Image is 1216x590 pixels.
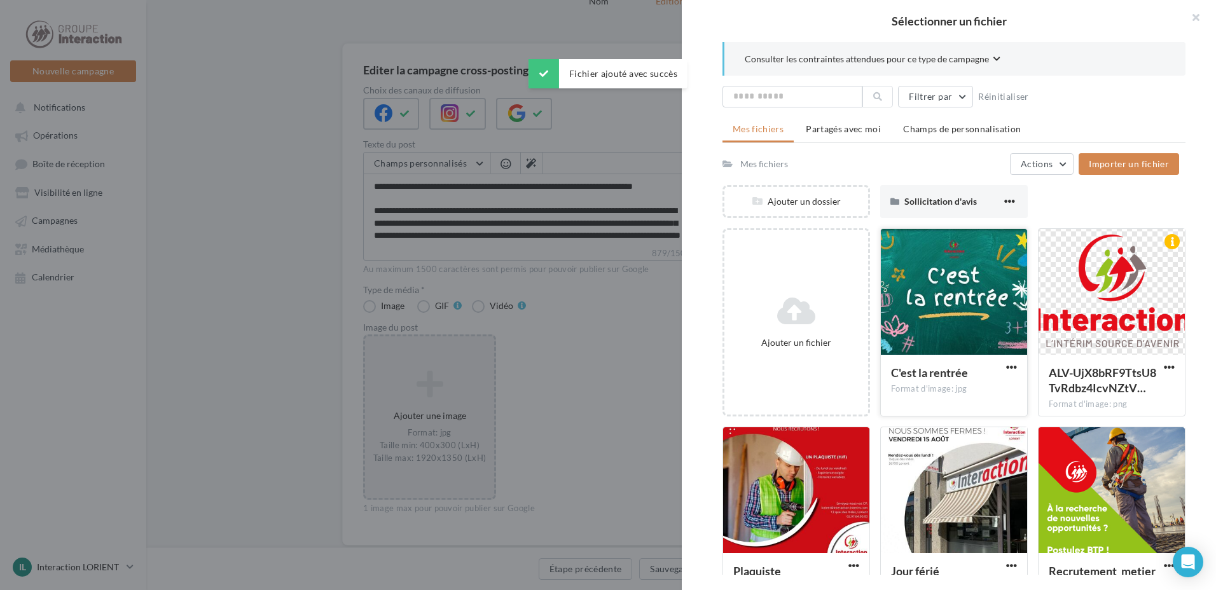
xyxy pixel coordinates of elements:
[898,86,973,107] button: Filtrer par
[745,52,1000,68] button: Consulter les contraintes attendues pour ce type de campagne
[702,15,1196,27] h2: Sélectionner un fichier
[806,123,881,134] span: Partagés avec moi
[973,89,1034,104] button: Réinitialiser
[1049,366,1156,395] span: ALV-UjX8bRF9TtsU8TvRdbz4IcvNZtVWwFPx-xwFN9r1NHQ5QgPIaZNG
[891,366,968,380] span: C'est la rentrée
[1010,153,1074,175] button: Actions
[740,158,788,170] div: Mes fichiers
[724,195,868,208] div: Ajouter un dossier
[1089,158,1169,169] span: Importer un fichier
[1021,158,1053,169] span: Actions
[1173,547,1203,577] div: Open Intercom Messenger
[903,123,1021,134] span: Champs de personnalisation
[904,196,977,207] span: Sollicitation d'avis
[891,564,939,578] span: Jour férié
[729,336,863,349] div: Ajouter un fichier
[1079,153,1179,175] button: Importer un fichier
[733,123,784,134] span: Mes fichiers
[891,383,1017,395] div: Format d'image: jpg
[745,53,989,65] span: Consulter les contraintes attendues pour ce type de campagne
[1049,399,1175,410] div: Format d'image: png
[529,59,687,88] div: Fichier ajouté avec succès
[733,564,781,578] span: Plaquiste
